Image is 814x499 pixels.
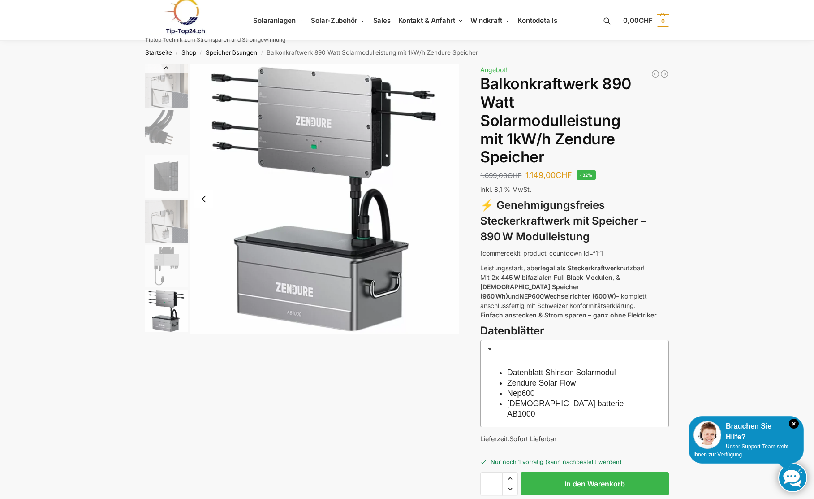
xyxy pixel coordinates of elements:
span: Reduce quantity [503,483,517,495]
span: CHF [639,16,653,25]
li: 3 / 6 [143,154,188,199]
button: In den Warenkorb [521,472,669,495]
a: Shop [181,49,196,56]
h3: ⚡ Genehmigungsfreies Steckerkraftwerk mit Speicher – 890 W Modulleistung [480,198,669,244]
a: Startseite [145,49,172,56]
span: / [257,49,267,56]
img: Zendure-Solaflow [145,290,188,332]
strong: NEP600Wechselrichter (600 W) [519,292,616,300]
a: Datenblatt Shinson Solarmodul [507,368,616,377]
span: 0 [657,14,669,27]
a: [DEMOGRAPHIC_DATA] batterie AB1000 [507,399,624,418]
img: Zendure-Solaflow [190,64,460,334]
img: Zendure-solar-flow-Batteriespeicher für Balkonkraftwerke [145,64,188,108]
img: Zendure-solar-flow-Batteriespeicher für Balkonkraftwerke [145,200,188,243]
a: Kontakt & Anfahrt [394,0,467,41]
strong: legal als Steckerkraftwerk [540,264,620,272]
li: 4 / 6 [143,199,188,243]
span: Solaranlagen [253,16,296,25]
span: Solar-Zubehör [311,16,357,25]
span: Kontakt & Anfahrt [398,16,455,25]
a: Solar-Zubehör [307,0,369,41]
li: 6 / 6 [143,288,188,333]
img: nep-microwechselrichter-600w [145,245,188,287]
span: / [172,49,181,56]
span: Increase quantity [503,473,517,484]
a: Steckerkraftwerk mit 4 KW Speicher und 8 Solarmodulen mit 3600 Watt [660,69,669,78]
span: Lieferzeit: [480,435,556,443]
img: Anschlusskabel-3meter_schweizer-stecker [145,110,188,153]
a: Windkraft [467,0,514,41]
p: Leistungsstark, aber nutzbar! Mit 2 , & und – komplett anschlussfertig mit Schweizer Konformitäts... [480,263,669,320]
bdi: 1.149,00 [525,170,572,180]
input: Produktmenge [480,472,503,495]
span: CHF [508,171,521,180]
div: Brauchen Sie Hilfe? [693,421,799,443]
bdi: 1.699,00 [480,171,521,180]
span: -32% [577,170,596,180]
p: Nur noch 1 vorrätig (kann nachbestellt werden) [480,451,669,467]
a: Balkonkraftwerk 890 Watt Solarmodulleistung mit 2kW/h Zendure Speicher [651,69,660,78]
button: Previous slide [145,64,188,73]
span: Kontodetails [517,16,557,25]
button: Previous slide [194,190,213,208]
span: Sales [373,16,391,25]
h3: Datenblätter [480,323,669,339]
span: Angebot! [480,66,508,74]
li: 5 / 6 [143,243,188,288]
li: 6 / 6 [190,64,460,334]
li: 1 / 6 [143,64,188,109]
img: Maysun [145,155,188,198]
p: Tiptop Technik zum Stromsparen und Stromgewinnung [145,37,285,43]
li: 2 / 6 [143,109,188,154]
a: Speicherlösungen [206,49,257,56]
a: Nep600 [507,389,535,398]
strong: x 445 W bifazialen Full Black Modulen [495,273,612,281]
nav: Breadcrumb [129,41,685,64]
a: Zendure Solar Flow [507,378,576,387]
strong: [DEMOGRAPHIC_DATA] Speicher (960 Wh) [480,283,579,300]
strong: Einfach anstecken & Strom sparen – ganz ohne Elektriker. [480,311,658,319]
img: Customer service [693,421,721,449]
span: inkl. 8,1 % MwSt. [480,186,531,193]
i: Schließen [789,419,799,429]
span: Sofort Lieferbar [509,435,556,443]
span: Windkraft [470,16,502,25]
span: 0,00 [623,16,652,25]
a: Sales [369,0,394,41]
span: CHF [556,170,572,180]
h1: Balkonkraftwerk 890 Watt Solarmodulleistung mit 1kW/h Zendure Speicher [480,75,669,166]
a: 0,00CHF 0 [623,7,669,34]
span: / [196,49,206,56]
a: Kontodetails [514,0,561,41]
span: Unser Support-Team steht Ihnen zur Verfügung [693,443,788,458]
p: [commercekit_product_countdown id=“1″] [480,248,669,258]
